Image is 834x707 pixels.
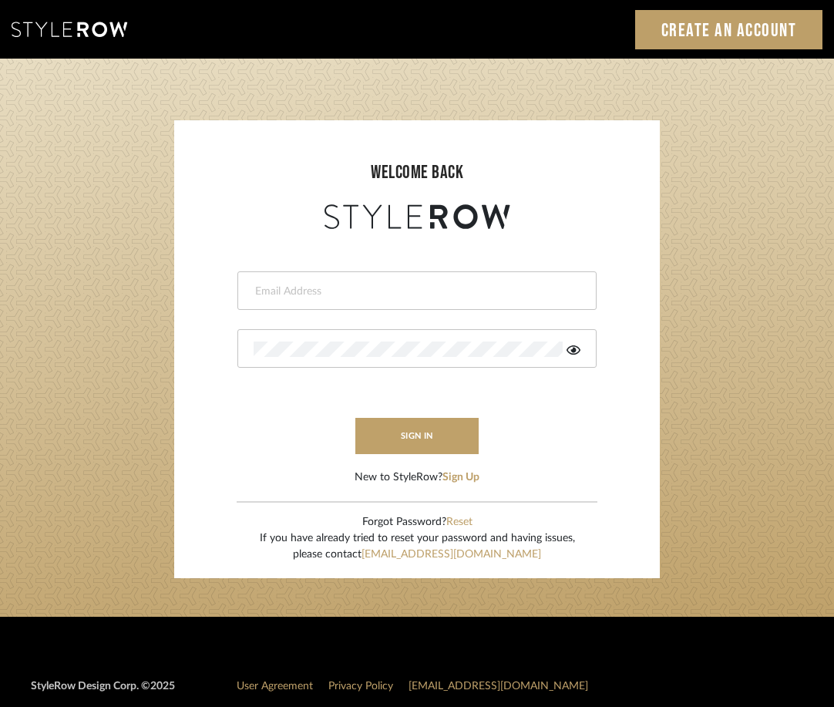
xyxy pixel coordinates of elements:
a: [EMAIL_ADDRESS][DOMAIN_NAME] [362,549,541,560]
div: StyleRow Design Corp. ©2025 [31,678,175,707]
button: Reset [446,514,472,530]
div: New to StyleRow? [355,470,479,486]
a: User Agreement [237,681,313,692]
input: Email Address [254,284,577,299]
a: Privacy Policy [328,681,393,692]
a: Create an Account [635,10,823,49]
button: sign in [355,418,479,454]
a: [EMAIL_ADDRESS][DOMAIN_NAME] [409,681,588,692]
button: Sign Up [442,470,479,486]
div: welcome back [190,159,644,187]
div: If you have already tried to reset your password and having issues, please contact [260,530,575,563]
div: Forgot Password? [260,514,575,530]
